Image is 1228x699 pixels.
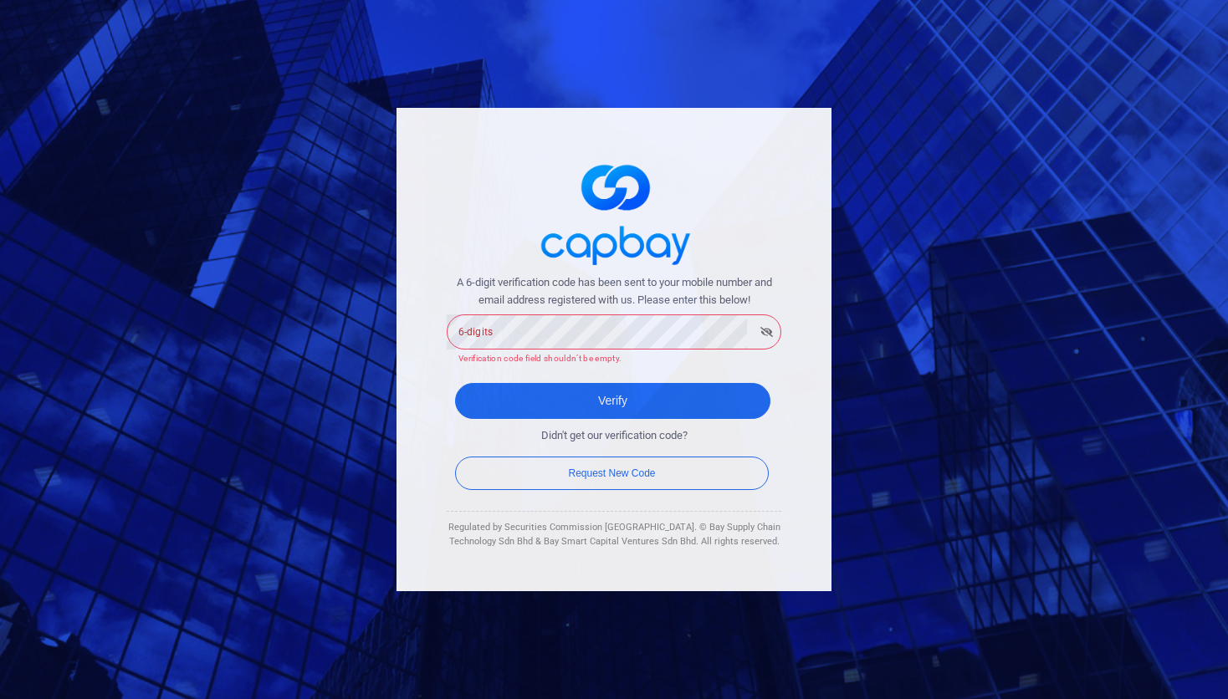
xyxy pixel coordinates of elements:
p: Verification code field shouldn’t be empty. [458,352,770,366]
img: logo [530,150,698,274]
span: Didn't get our verification code? [541,427,688,445]
span: A 6-digit verification code has been sent to your mobile number and email address registered with... [447,274,781,309]
button: Request New Code [455,457,769,490]
button: Verify [455,383,770,419]
div: Regulated by Securities Commission [GEOGRAPHIC_DATA]. © Bay Supply Chain Technology Sdn Bhd & Bay... [447,520,781,549]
